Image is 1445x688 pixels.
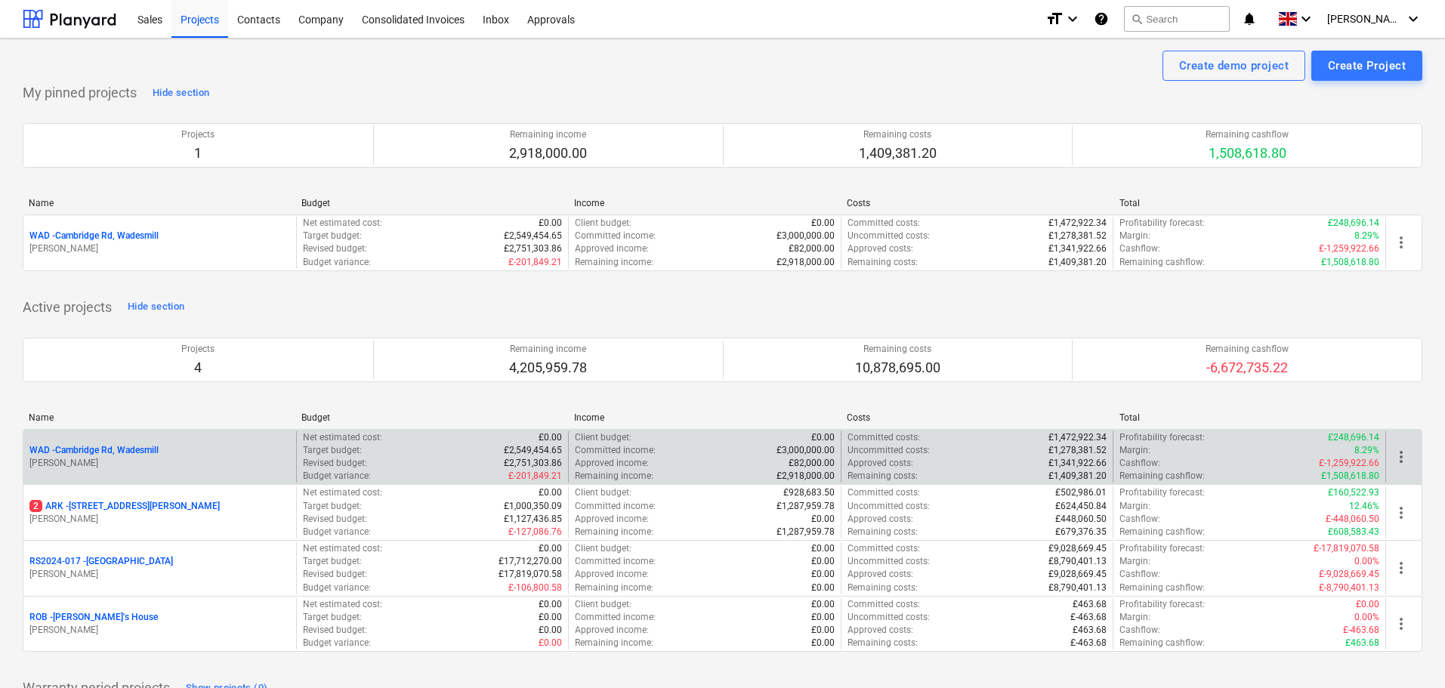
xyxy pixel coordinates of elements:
[848,526,918,538] p: Remaining costs :
[1356,598,1379,611] p: £0.00
[1119,431,1205,444] p: Profitability forecast :
[575,598,631,611] p: Client budget :
[1073,598,1107,611] p: £463.68
[1055,513,1107,526] p: £448,060.50
[303,637,371,649] p: Budget variance :
[575,611,656,624] p: Committed income :
[303,230,362,242] p: Target budget :
[575,242,649,255] p: Approved income :
[539,431,562,444] p: £0.00
[777,500,835,513] p: £1,287,959.78
[303,431,382,444] p: Net estimated cost :
[855,343,940,356] p: Remaining costs
[1206,144,1289,162] p: 1,508,618.80
[855,359,940,377] p: 10,878,695.00
[783,486,835,499] p: £928,683.50
[575,624,649,637] p: Approved income :
[1328,526,1379,538] p: £608,583.43
[1321,256,1379,269] p: £1,508,618.80
[848,457,913,470] p: Approved costs :
[848,470,918,483] p: Remaining costs :
[509,343,587,356] p: Remaining income
[29,513,290,526] p: [PERSON_NAME]
[301,412,562,423] div: Budget
[1119,198,1380,208] div: Total
[508,256,562,269] p: £-201,849.21
[504,457,562,470] p: £2,751,303.86
[303,582,371,594] p: Budget variance :
[1119,513,1160,526] p: Cashflow :
[1048,230,1107,242] p: £1,278,381.52
[848,242,913,255] p: Approved costs :
[1045,10,1064,28] i: format_size
[575,230,656,242] p: Committed income :
[1319,582,1379,594] p: £-8,790,401.13
[303,611,362,624] p: Target budget :
[575,444,656,457] p: Committed income :
[848,598,920,611] p: Committed costs :
[29,555,290,581] div: RS2024-017 -[GEOGRAPHIC_DATA][PERSON_NAME]
[303,542,382,555] p: Net estimated cost :
[1354,555,1379,568] p: 0.00%
[575,500,656,513] p: Committed income :
[504,500,562,513] p: £1,000,350.09
[1328,217,1379,230] p: £248,696.14
[1119,624,1160,637] p: Cashflow :
[1119,568,1160,581] p: Cashflow :
[181,128,215,141] p: Projects
[777,470,835,483] p: £2,918,000.00
[1349,500,1379,513] p: 12.46%
[29,230,290,255] div: WAD -Cambridge Rd, Wadesmill[PERSON_NAME]
[1119,500,1150,513] p: Margin :
[1119,486,1205,499] p: Profitability forecast :
[29,242,290,255] p: [PERSON_NAME]
[1048,431,1107,444] p: £1,472,922.34
[1319,242,1379,255] p: £-1,259,922.66
[539,542,562,555] p: £0.00
[1070,637,1107,649] p: £-463.68
[539,598,562,611] p: £0.00
[777,230,835,242] p: £3,000,000.00
[499,555,562,568] p: £17,712,270.00
[499,568,562,581] p: £17,819,070.58
[504,513,562,526] p: £1,127,436.85
[1392,233,1410,251] span: more_vert
[539,637,562,649] p: £0.00
[1119,256,1205,269] p: Remaining cashflow :
[29,611,290,637] div: ROB -[PERSON_NAME]'s House[PERSON_NAME]
[539,217,562,230] p: £0.00
[1328,431,1379,444] p: £248,696.14
[1354,230,1379,242] p: 8.29%
[23,298,112,316] p: Active projects
[848,637,918,649] p: Remaining costs :
[1119,611,1150,624] p: Margin :
[1297,10,1315,28] i: keyboard_arrow_down
[575,637,653,649] p: Remaining income :
[1119,412,1380,423] div: Total
[508,526,562,538] p: £-127,086.76
[539,624,562,637] p: £0.00
[789,457,835,470] p: £82,000.00
[1162,51,1305,81] button: Create demo project
[303,624,367,637] p: Revised budget :
[181,144,215,162] p: 1
[1119,217,1205,230] p: Profitability forecast :
[1369,615,1445,688] iframe: Chat Widget
[777,444,835,457] p: £3,000,000.00
[848,444,930,457] p: Uncommitted costs :
[575,431,631,444] p: Client budget :
[181,359,215,377] p: 4
[575,526,653,538] p: Remaining income :
[1131,13,1143,25] span: search
[575,256,653,269] p: Remaining income :
[848,256,918,269] p: Remaining costs :
[848,217,920,230] p: Committed costs :
[575,568,649,581] p: Approved income :
[1070,611,1107,624] p: £-463.68
[811,624,835,637] p: £0.00
[504,230,562,242] p: £2,549,454.65
[128,298,184,316] div: Hide section
[539,611,562,624] p: £0.00
[811,542,835,555] p: £0.00
[509,359,587,377] p: 4,205,959.78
